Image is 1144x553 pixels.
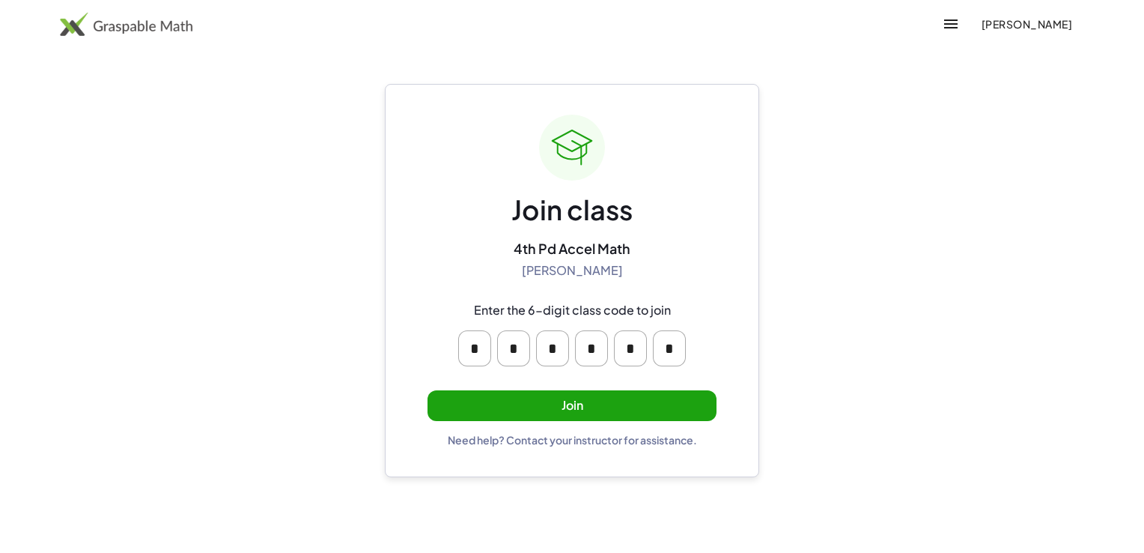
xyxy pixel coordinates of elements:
div: 4th Pd Accel Math [514,240,630,257]
div: Enter the 6-digit class code to join [474,303,671,318]
input: Please enter OTP character 4 [575,330,608,366]
input: Please enter OTP character 5 [614,330,647,366]
div: [PERSON_NAME] [522,263,623,279]
div: Need help? Contact your instructor for assistance. [448,433,697,447]
div: Join class [511,193,633,228]
button: Join [428,390,716,421]
input: Please enter OTP character 3 [536,330,569,366]
span: [PERSON_NAME] [981,17,1072,31]
input: Please enter OTP character 2 [497,330,530,366]
button: [PERSON_NAME] [969,10,1084,37]
input: Please enter OTP character 1 [458,330,491,366]
input: Please enter OTP character 6 [653,330,686,366]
